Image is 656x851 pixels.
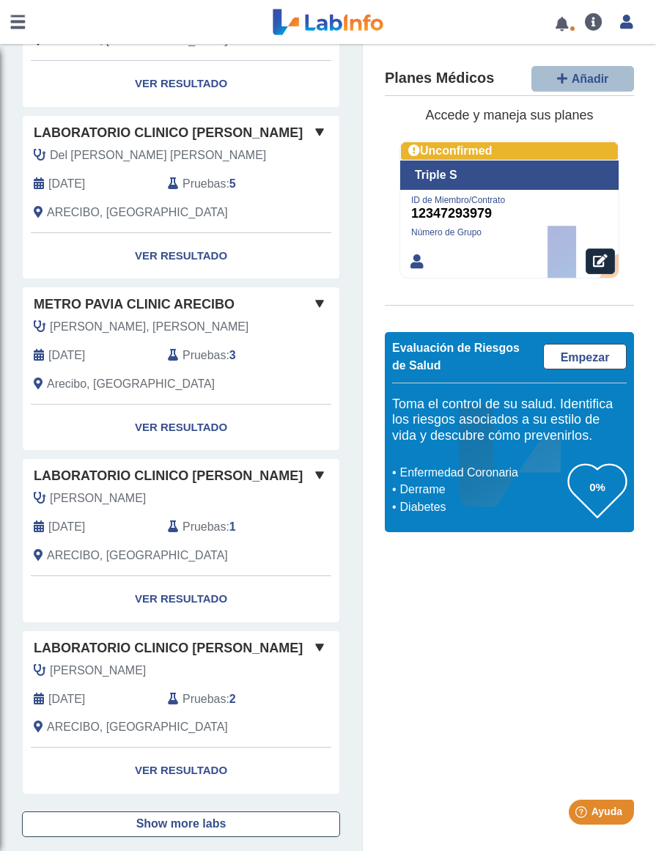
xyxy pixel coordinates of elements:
div: : [157,690,291,708]
span: Laboratorio Clinico [PERSON_NAME] [34,123,303,143]
span: Pruebas [183,518,226,536]
span: Valentin Gonzalez, Fernando [50,318,248,336]
b: 5 [229,177,236,190]
span: Martinez, Nitza [50,662,146,679]
h4: Planes Médicos [385,70,494,88]
a: Empezar [543,345,627,370]
span: Pruebas [183,347,226,364]
b: 2 [229,693,236,705]
span: Pruebas [183,175,226,193]
span: Martinez, Nitza [50,490,146,507]
button: Añadir [531,66,634,92]
div: : [157,518,291,536]
li: Enfermedad Coronaria [396,464,568,482]
span: Evaluación de Riesgos de Salud [392,342,520,372]
span: ARECIBO, PR [47,204,228,221]
span: Arecibo, PR [47,375,215,393]
span: Del Valle Torres, Angel [50,147,266,164]
span: 2023-11-06 [48,175,85,193]
a: Ver Resultado [23,576,339,622]
h3: 0% [568,478,627,496]
span: Pruebas [183,690,226,708]
a: Ver Resultado [23,61,339,107]
span: 2023-04-24 [48,690,85,708]
span: Añadir [572,73,609,85]
span: 2023-09-18 [48,347,85,364]
a: Ver Resultado [23,748,339,794]
span: Laboratorio Clinico [PERSON_NAME] [34,466,303,486]
span: ARECIBO, PR [47,718,228,736]
div: : [157,347,291,364]
span: 2023-05-17 [48,518,85,536]
span: ARECIBO, PR [47,547,228,564]
iframe: Help widget launcher [526,794,640,835]
b: 3 [229,349,236,361]
span: Empezar [561,352,610,364]
span: Metro Pavia Clinic Arecibo [34,295,235,314]
li: Derrame [396,482,568,499]
a: Ver Resultado [23,233,339,279]
button: Show more labs [22,811,340,837]
div: : [157,175,291,193]
li: Diabetes [396,499,568,517]
b: 1 [229,520,236,533]
a: Ver Resultado [23,405,339,451]
span: Accede y maneja sus planes [425,108,593,122]
h5: Toma el control de su salud. Identifica los riesgos asociados a su estilo de vida y descubre cómo... [392,397,627,444]
span: Laboratorio Clinico [PERSON_NAME] [34,638,303,658]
